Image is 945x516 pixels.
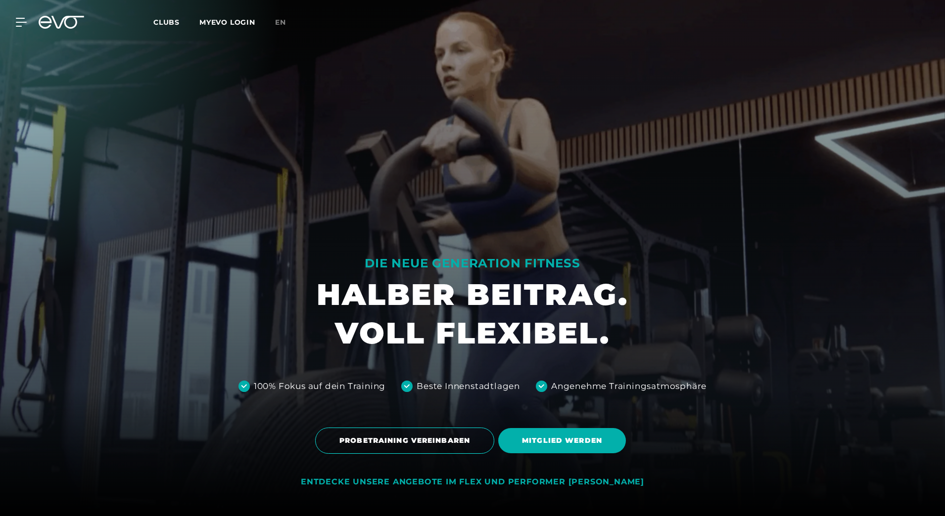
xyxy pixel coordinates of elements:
[498,421,630,461] a: MITGLIED WERDEN
[153,17,199,27] a: Clubs
[522,435,602,446] span: MITGLIED WERDEN
[317,275,628,352] h1: HALBER BEITRAG. VOLL FLEXIBEL.
[301,477,644,487] div: ENTDECKE UNSERE ANGEBOTE IM FLEX UND PERFORMER [PERSON_NAME]
[551,380,707,393] div: Angenehme Trainingsatmosphäre
[153,18,180,27] span: Clubs
[317,256,628,271] div: DIE NEUE GENERATION FITNESS
[417,380,520,393] div: Beste Innenstadtlagen
[254,380,385,393] div: 100% Fokus auf dein Training
[339,435,470,446] span: PROBETRAINING VEREINBAREN
[315,420,498,461] a: PROBETRAINING VEREINBAREN
[275,18,286,27] span: en
[199,18,255,27] a: MYEVO LOGIN
[275,17,298,28] a: en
